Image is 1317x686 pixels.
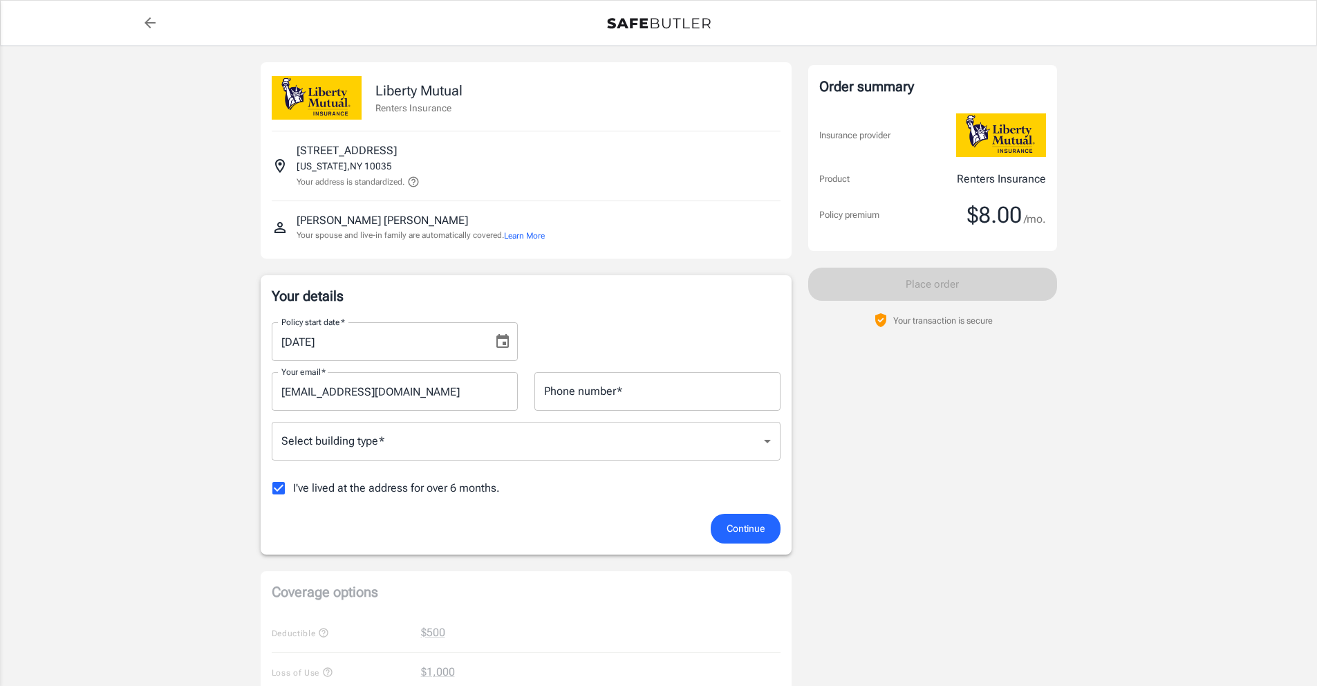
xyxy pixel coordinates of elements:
span: /mo. [1024,210,1046,229]
button: Choose date, selected date is Aug 12, 2025 [489,328,516,355]
span: Continue [727,520,765,537]
p: Policy premium [819,208,879,222]
p: Liberty Mutual [375,80,463,101]
svg: Insured address [272,158,288,174]
p: Your details [272,286,781,306]
p: Your spouse and live-in family are automatically covered. [297,229,545,242]
span: I've lived at the address for over 6 months. [293,480,500,497]
a: back to quotes [136,9,164,37]
input: Enter email [272,372,518,411]
input: MM/DD/YYYY [272,322,483,361]
p: Renters Insurance [375,101,463,115]
p: Your transaction is secure [893,314,993,327]
img: Liberty Mutual [956,113,1046,157]
p: Your address is standardized. [297,176,404,188]
svg: Insured person [272,219,288,236]
p: [PERSON_NAME] [PERSON_NAME] [297,212,468,229]
img: Liberty Mutual [272,76,362,120]
div: Order summary [819,76,1046,97]
p: [STREET_ADDRESS] [297,142,397,159]
p: Insurance provider [819,129,890,142]
span: $8.00 [967,201,1022,229]
input: Enter number [534,372,781,411]
label: Policy start date [281,316,345,328]
img: Back to quotes [607,18,711,29]
button: Learn More [504,230,545,242]
label: Your email [281,366,326,378]
p: [US_STATE] , NY 10035 [297,159,392,173]
p: Product [819,172,850,186]
p: Renters Insurance [957,171,1046,187]
button: Continue [711,514,781,544]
